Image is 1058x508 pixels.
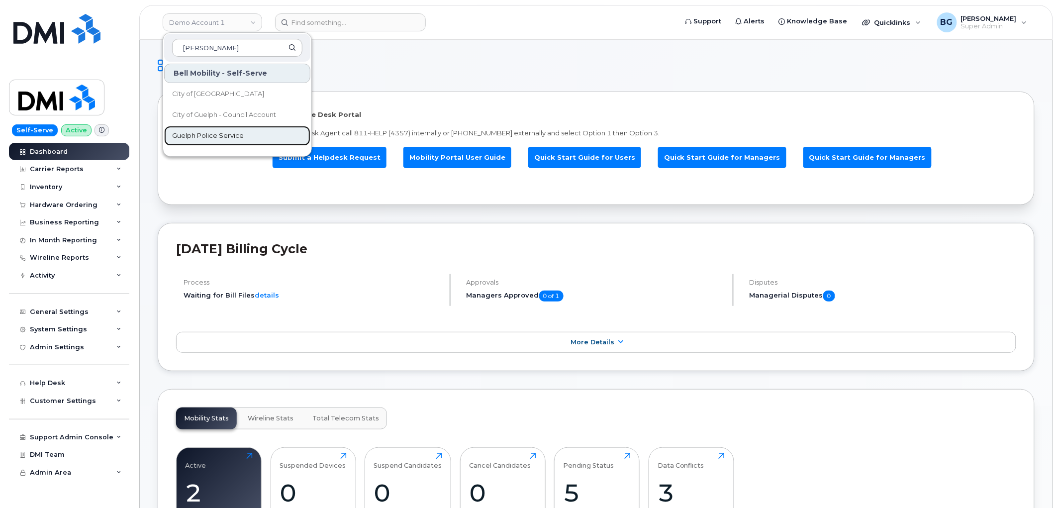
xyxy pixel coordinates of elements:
[564,478,631,508] div: 5
[172,89,264,99] span: City of [GEOGRAPHIC_DATA]
[539,291,564,302] span: 0 of 1
[803,147,932,168] a: Quick Start Guide for Managers
[750,291,1016,302] h5: Managerial Disputes
[467,279,724,286] h4: Approvals
[184,279,441,286] h4: Process
[176,241,1016,256] h2: [DATE] Billing Cycle
[658,478,725,508] div: 3
[176,110,1016,119] p: Welcome to the Mobile Device Service Desk Portal
[176,128,1016,138] p: To speak with a Mobile Device Service Desk Agent call 811-HELP (4357) internally or [PHONE_NUMBER...
[186,478,253,508] div: 2
[280,478,347,508] div: 0
[255,291,279,299] a: details
[312,414,379,422] span: Total Telecom Stats
[658,147,786,168] a: Quick Start Guide for Managers
[467,291,724,302] h5: Managers Approved
[374,478,442,508] div: 0
[528,147,641,168] a: Quick Start Guide for Users
[164,126,310,146] a: Guelph Police Service
[172,131,244,141] span: Guelph Police Service
[164,64,310,83] div: Bell Mobility - Self-Serve
[658,453,704,469] div: Data Conflicts
[571,338,615,346] span: More Details
[823,291,835,302] span: 0
[374,453,442,469] div: Suspend Candidates
[564,453,614,469] div: Pending Status
[184,291,441,300] li: Waiting for Bill Files
[164,84,310,104] a: City of [GEOGRAPHIC_DATA]
[248,414,293,422] span: Wireline Stats
[172,110,276,120] span: City of Guelph - Council Account
[403,147,511,168] a: Mobility Portal User Guide
[186,453,206,469] div: Active
[280,453,346,469] div: Suspended Devices
[164,105,310,125] a: City of Guelph - Council Account
[469,453,531,469] div: Cancel Candidates
[750,279,1016,286] h4: Disputes
[273,147,386,168] a: Submit a Helpdesk Request
[172,39,302,57] input: Search
[469,478,536,508] div: 0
